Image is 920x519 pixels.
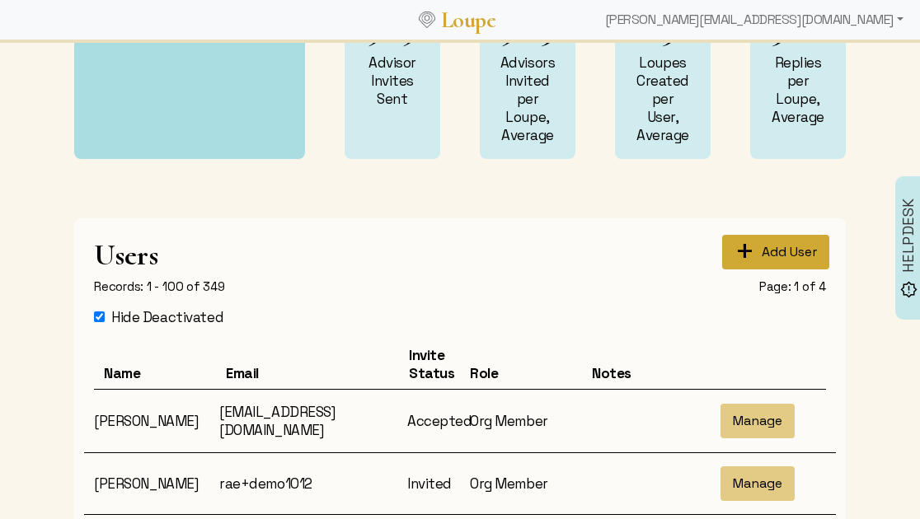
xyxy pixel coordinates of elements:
[94,238,826,272] h1: Users
[598,3,910,36] div: [PERSON_NAME][EMAIL_ADDRESS][DOMAIN_NAME]
[582,364,704,382] div: Notes
[397,475,460,493] div: Invited
[722,235,829,269] button: +Add User
[94,364,216,382] div: Name
[460,412,585,430] div: Org Member
[721,466,795,501] button: Manage
[721,404,795,438] button: Manage
[397,412,460,430] div: Accepted
[94,278,225,295] div: Records: 1 - 100 of 349
[735,251,762,253] span: +
[460,364,582,382] div: Role
[900,281,918,298] img: brightness_alert_FILL0_wght500_GRAD0_ops.svg
[84,412,209,430] div: [PERSON_NAME]
[435,5,501,35] a: Loupe
[419,12,435,28] img: Loupe Logo
[759,278,826,295] div: Page: 1 of 4
[770,54,826,126] h5: Replies per Loupe, Average
[500,54,556,144] h5: Advisors Invited per Loupe, Average
[209,403,397,439] div: [EMAIL_ADDRESS][DOMAIN_NAME]
[635,54,691,144] h5: Loupes Created per User, Average
[364,54,420,108] h5: Advisor Invites Sent
[216,364,399,382] div: Email
[84,475,209,493] div: [PERSON_NAME]
[399,346,460,382] div: Invite Status
[209,475,397,493] div: rae+demo1012
[460,475,585,493] div: Org Member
